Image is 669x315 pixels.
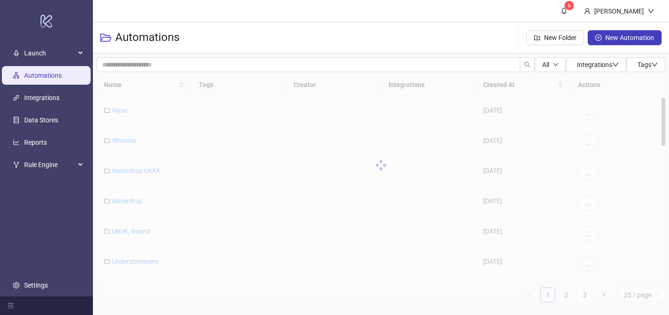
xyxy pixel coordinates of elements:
span: 6 [568,2,571,9]
span: New Automation [605,34,654,41]
button: New Folder [526,30,584,45]
button: Alldown [535,57,566,72]
a: Integrations [24,94,59,102]
span: user [584,8,590,14]
button: New Automation [588,30,662,45]
sup: 6 [564,1,574,10]
span: Rule Engine [24,156,75,174]
span: down [651,61,658,68]
span: Launch [24,44,75,63]
div: [PERSON_NAME] [590,6,648,16]
span: bell [561,7,567,14]
span: rocket [13,50,20,57]
span: menu-fold [7,302,14,309]
span: All [542,61,549,68]
a: Reports [24,139,47,147]
button: Tagsdown [626,57,665,72]
span: folder-open [100,32,111,43]
a: Settings [24,281,48,289]
button: Integrationsdown [566,57,626,72]
a: Automations [24,72,62,80]
span: down [648,8,654,14]
span: down [612,61,619,68]
span: Tags [637,61,658,68]
h3: Automations [115,30,179,45]
span: New Folder [544,34,577,41]
span: fork [13,162,20,168]
span: down [553,62,558,67]
span: folder-add [534,34,540,41]
span: Integrations [577,61,619,68]
span: search [524,61,531,68]
span: plus-circle [595,34,602,41]
a: Data Stores [24,117,58,124]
